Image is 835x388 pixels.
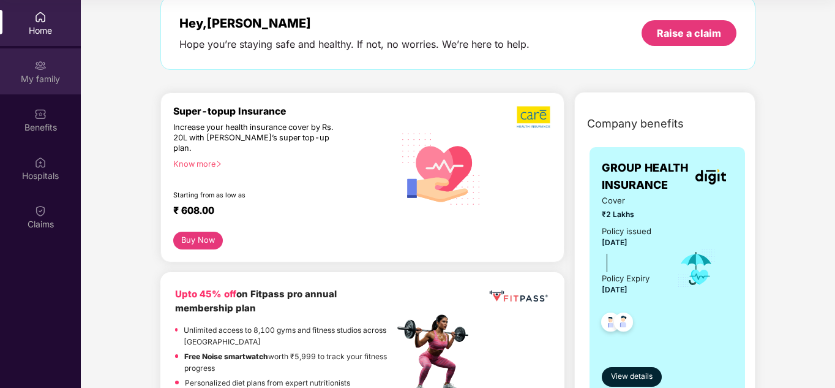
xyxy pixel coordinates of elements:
div: Policy Expiry [602,272,650,285]
div: Know more [173,159,387,168]
img: b5dec4f62d2307b9de63beb79f102df3.png [517,105,552,129]
div: Super-topup Insurance [173,105,394,117]
div: Raise a claim [657,26,721,40]
img: svg+xml;base64,PHN2ZyBpZD0iSG9tZSIgeG1sbnM9Imh0dHA6Ly93d3cudzMub3JnLzIwMDAvc3ZnIiB3aWR0aD0iMjAiIG... [34,11,47,23]
img: svg+xml;base64,PHN2ZyB4bWxucz0iaHR0cDovL3d3dy53My5vcmcvMjAwMC9zdmciIHdpZHRoPSI0OC45NDMiIGhlaWdodD... [608,309,638,339]
span: View details [611,371,653,382]
span: GROUP HEALTH INSURANCE [602,159,689,194]
img: svg+xml;base64,PHN2ZyB4bWxucz0iaHR0cDovL3d3dy53My5vcmcvMjAwMC9zdmciIHdpZHRoPSI0OC45NDMiIGhlaWdodD... [596,309,626,339]
b: on Fitpass pro annual membership plan [175,288,337,314]
button: View details [602,367,662,387]
div: ₹ 608.00 [173,205,382,219]
div: Starting from as low as [173,191,342,200]
div: Hey, [PERSON_NAME] [179,16,530,31]
span: ₹2 Lakhs [602,208,659,220]
p: Unlimited access to 8,100 gyms and fitness studios across [GEOGRAPHIC_DATA] [184,324,394,348]
img: svg+xml;base64,PHN2ZyBpZD0iSG9zcGl0YWxzIiB4bWxucz0iaHR0cDovL3d3dy53My5vcmcvMjAwMC9zdmciIHdpZHRoPS... [34,156,47,169]
img: svg+xml;base64,PHN2ZyBpZD0iQmVuZWZpdHMiIHhtbG5zPSJodHRwOi8vd3d3LnczLm9yZy8yMDAwL3N2ZyIgd2lkdGg9Ij... [34,108,47,120]
span: [DATE] [602,285,627,294]
img: fppp.png [487,287,550,306]
div: Hope you’re staying safe and healthy. If not, no worries. We’re here to help. [179,38,530,51]
img: insurerLogo [695,169,726,184]
span: Cover [602,194,659,207]
span: right [215,161,222,167]
span: Company benefits [587,115,684,132]
img: svg+xml;base64,PHN2ZyB4bWxucz0iaHR0cDovL3d3dy53My5vcmcvMjAwMC9zdmciIHhtbG5zOnhsaW5rPSJodHRwOi8vd3... [394,120,489,216]
b: Upto 45% off [175,288,236,300]
img: svg+xml;base64,PHN2ZyB3aWR0aD0iMjAiIGhlaWdodD0iMjAiIHZpZXdCb3g9IjAgMCAyMCAyMCIgZmlsbD0ibm9uZSIgeG... [34,59,47,72]
span: [DATE] [602,238,627,247]
div: Policy issued [602,225,651,238]
button: Buy Now [173,232,223,249]
p: worth ₹5,999 to track your fitness progress [184,351,394,374]
img: svg+xml;base64,PHN2ZyBpZD0iQ2xhaW0iIHhtbG5zPSJodHRwOi8vd3d3LnczLm9yZy8yMDAwL3N2ZyIgd2lkdGg9IjIwIi... [34,205,47,217]
div: Increase your health insurance cover by Rs. 20L with [PERSON_NAME]’s super top-up plan. [173,123,341,154]
strong: Free Noise smartwatch [184,352,268,361]
img: icon [676,248,716,289]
